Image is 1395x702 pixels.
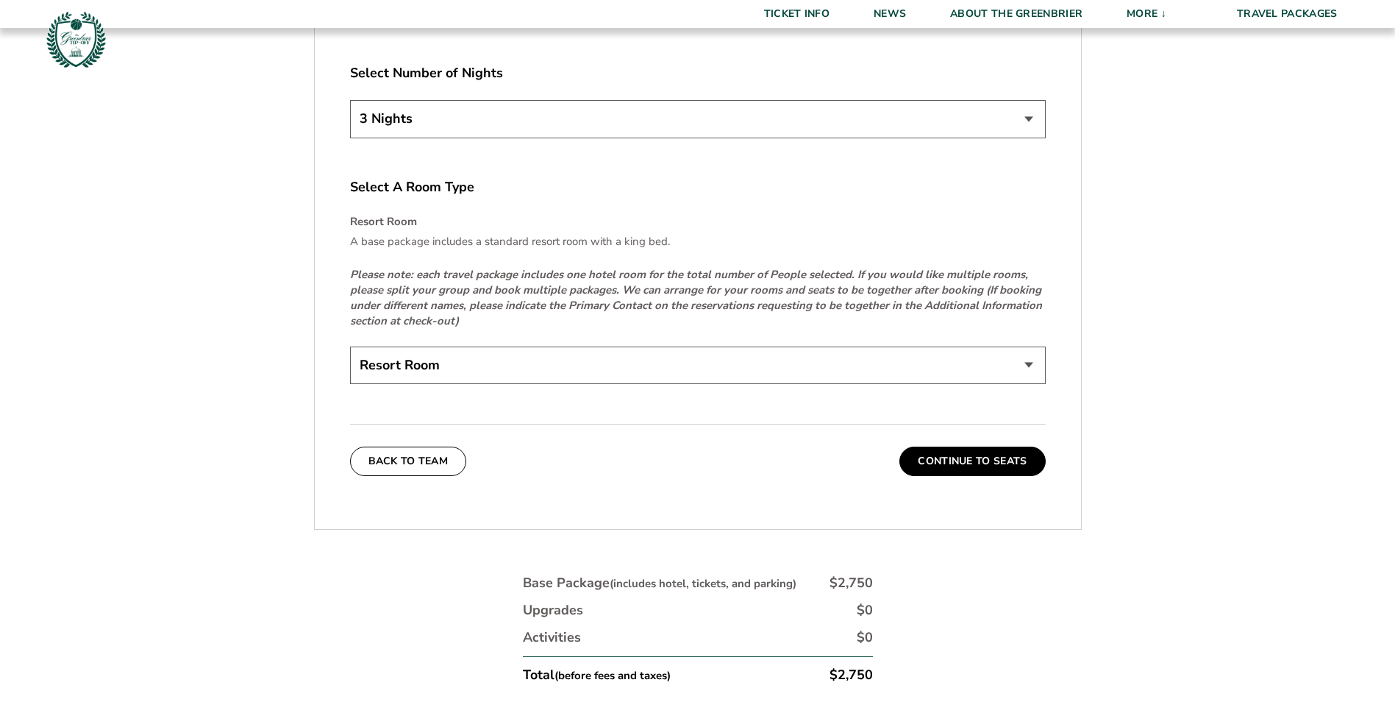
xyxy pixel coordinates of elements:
[857,628,873,647] div: $0
[523,601,583,620] div: Upgrades
[350,267,1042,328] em: Please note: each travel package includes one hotel room for the total number of People selected....
[857,601,873,620] div: $0
[350,64,1046,82] label: Select Number of Nights
[610,576,796,591] small: (includes hotel, tickets, and parking)
[554,668,671,683] small: (before fees and taxes)
[350,447,467,476] button: Back To Team
[44,7,108,71] img: Greenbrier Tip-Off
[350,178,1046,196] label: Select A Room Type
[829,666,873,684] div: $2,750
[829,574,873,592] div: $2,750
[350,214,1046,230] h4: Resort Room
[523,574,796,592] div: Base Package
[350,234,1046,249] p: A base package includes a standard resort room with a king bed.
[899,447,1045,476] button: Continue To Seats
[523,628,581,647] div: Activities
[523,666,671,684] div: Total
